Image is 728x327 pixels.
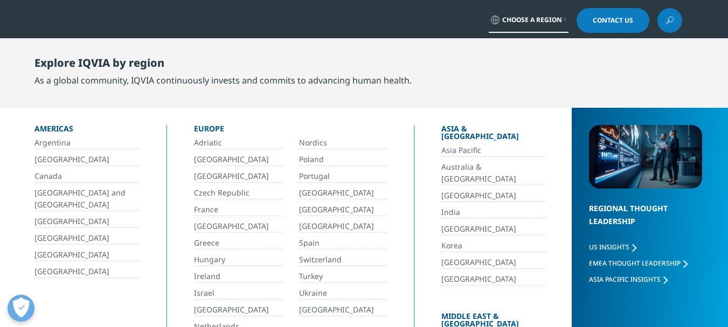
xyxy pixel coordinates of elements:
a: Canada [34,170,140,183]
a: [GEOGRAPHIC_DATA] [441,190,545,202]
a: Adriatic [194,137,282,149]
a: US Insights [589,242,636,252]
a: Nordics [299,137,387,149]
a: France [194,204,282,216]
a: [GEOGRAPHIC_DATA] [299,220,387,233]
a: India [441,206,545,219]
a: [GEOGRAPHIC_DATA] and [GEOGRAPHIC_DATA] [34,187,140,211]
a: [GEOGRAPHIC_DATA] [441,256,545,269]
a: [GEOGRAPHIC_DATA] [299,204,387,216]
a: Poland [299,154,387,166]
a: Australia & [GEOGRAPHIC_DATA] [441,161,545,185]
a: [GEOGRAPHIC_DATA] [441,223,545,235]
a: [GEOGRAPHIC_DATA] [194,304,282,316]
a: Asia Pacific Insights [589,275,668,284]
span: EMEA Thought Leadership [589,259,681,268]
button: Abrir preferencias [8,295,34,322]
a: [GEOGRAPHIC_DATA] [34,215,140,228]
a: [GEOGRAPHIC_DATA] [34,249,140,261]
a: [GEOGRAPHIC_DATA] [194,220,282,233]
div: Europe [194,125,387,137]
span: US Insights [589,242,629,252]
a: Asia Pacific [441,144,545,157]
a: Ukraine [299,287,387,300]
a: Hungary [194,254,282,266]
a: [GEOGRAPHIC_DATA] [194,170,282,183]
a: Argentina [34,137,140,149]
a: Contact Us [577,8,649,33]
a: Czech Republic [194,187,282,199]
a: [GEOGRAPHIC_DATA] [194,154,282,166]
span: Contact Us [593,17,633,24]
a: Ireland [194,270,282,283]
a: [GEOGRAPHIC_DATA] [299,187,387,199]
a: EMEA Thought Leadership [589,259,688,268]
span: Asia Pacific Insights [589,275,661,284]
a: Israel [194,287,282,300]
div: Americas [34,125,140,137]
a: [GEOGRAPHIC_DATA] [441,273,545,286]
a: [GEOGRAPHIC_DATA] [34,266,140,278]
img: 2093_analyzing-data-using-big-screen-display-and-laptop.png [589,125,702,189]
div: Explore IQVIA by region [34,57,412,74]
a: Spain [299,237,387,249]
a: Portugal [299,170,387,183]
a: [GEOGRAPHIC_DATA] [299,304,387,316]
a: Korea [441,240,545,252]
a: Turkey [299,270,387,283]
nav: Primary [137,38,682,88]
a: [GEOGRAPHIC_DATA] [34,232,140,245]
a: Greece [194,237,282,249]
div: Regional Thought Leadership [589,202,702,241]
span: Choose a Region [502,16,562,24]
a: [GEOGRAPHIC_DATA] [34,154,140,166]
div: As a global community, IQVIA continuously invests and commits to advancing human health. [34,74,412,87]
a: Switzerland [299,254,387,266]
div: Asia & [GEOGRAPHIC_DATA] [441,125,545,144]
